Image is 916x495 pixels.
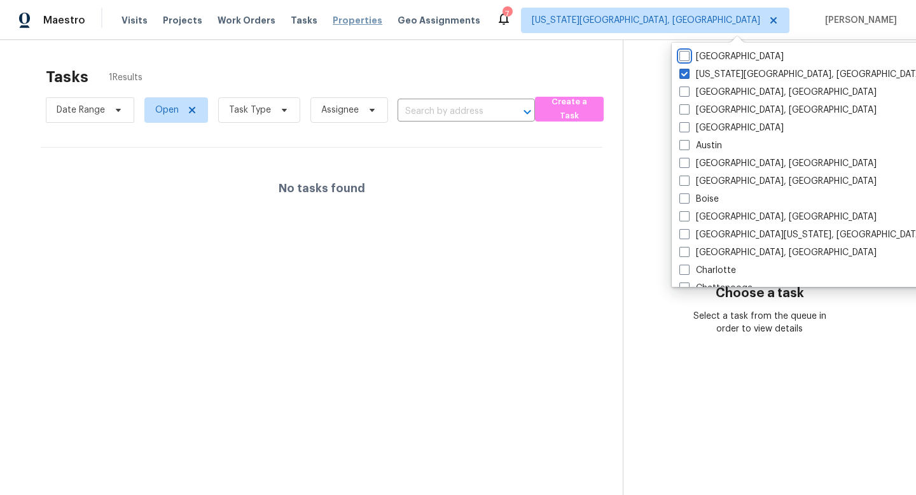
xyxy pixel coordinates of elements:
[121,14,148,27] span: Visits
[679,246,877,259] label: [GEOGRAPHIC_DATA], [GEOGRAPHIC_DATA]
[321,104,359,116] span: Assignee
[679,104,877,116] label: [GEOGRAPHIC_DATA], [GEOGRAPHIC_DATA]
[679,139,722,152] label: Austin
[333,14,382,27] span: Properties
[679,157,877,170] label: [GEOGRAPHIC_DATA], [GEOGRAPHIC_DATA]
[518,103,536,121] button: Open
[109,71,142,84] span: 1 Results
[679,211,877,223] label: [GEOGRAPHIC_DATA], [GEOGRAPHIC_DATA]
[541,95,597,124] span: Create a Task
[291,16,317,25] span: Tasks
[279,182,365,195] h4: No tasks found
[155,104,179,116] span: Open
[679,86,877,99] label: [GEOGRAPHIC_DATA], [GEOGRAPHIC_DATA]
[691,310,828,335] div: Select a task from the queue in order to view details
[716,287,804,300] h3: Choose a task
[820,14,897,27] span: [PERSON_NAME]
[679,282,753,295] label: Chattanooga
[46,71,88,83] h2: Tasks
[532,14,760,27] span: [US_STATE][GEOGRAPHIC_DATA], [GEOGRAPHIC_DATA]
[229,104,271,116] span: Task Type
[398,102,499,122] input: Search by address
[679,50,784,63] label: [GEOGRAPHIC_DATA]
[679,264,736,277] label: Charlotte
[679,193,719,206] label: Boise
[679,122,784,134] label: [GEOGRAPHIC_DATA]
[398,14,480,27] span: Geo Assignments
[535,97,604,122] button: Create a Task
[503,8,511,20] div: 7
[43,14,85,27] span: Maestro
[679,175,877,188] label: [GEOGRAPHIC_DATA], [GEOGRAPHIC_DATA]
[57,104,105,116] span: Date Range
[163,14,202,27] span: Projects
[218,14,275,27] span: Work Orders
